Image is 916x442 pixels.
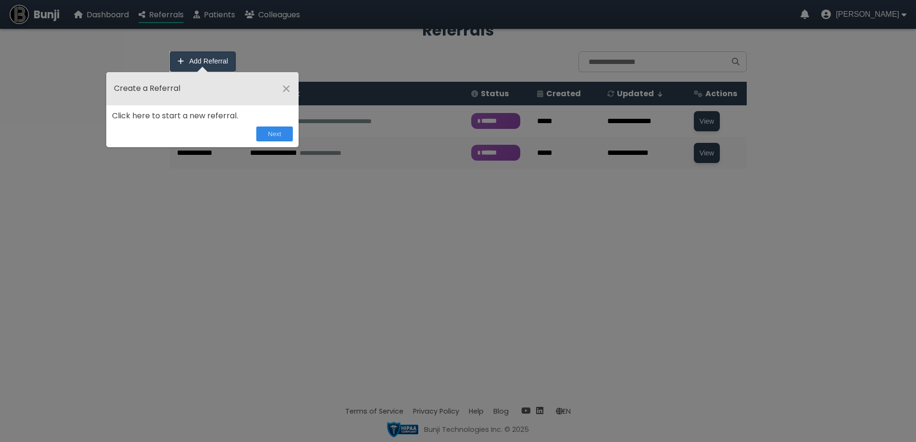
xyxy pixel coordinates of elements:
button: Next [256,126,292,141]
button: Add Referral [170,51,236,72]
button: Close Tour [282,80,291,98]
div: Click here to start a new referral. [106,105,299,127]
h3: Create a Referral [114,81,282,96]
span: Add Referral [189,57,228,65]
span: × [282,80,291,97]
